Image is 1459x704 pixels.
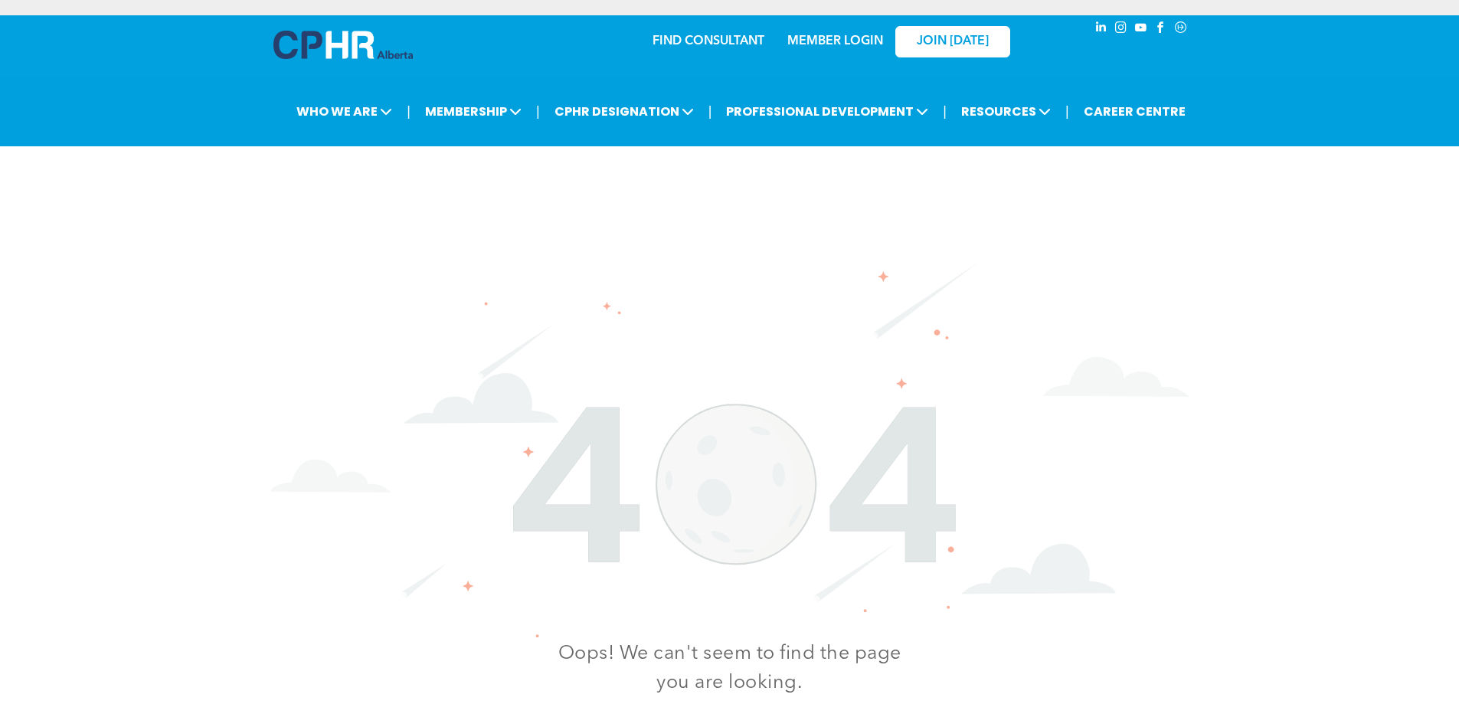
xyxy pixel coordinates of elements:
[1093,19,1110,40] a: linkedin
[273,31,413,59] img: A blue and white logo for cp alberta
[292,97,397,126] span: WHO WE ARE
[895,26,1010,57] a: JOIN [DATE]
[708,96,712,127] li: |
[1065,96,1069,127] li: |
[550,97,698,126] span: CPHR DESIGNATION
[420,97,526,126] span: MEMBERSHIP
[270,261,1189,638] img: The number 404 is surrounded by clouds and stars on a white background.
[653,35,764,47] a: FIND CONSULTANT
[1113,19,1130,40] a: instagram
[1133,19,1150,40] a: youtube
[558,644,901,693] span: Oops! We can't seem to find the page you are looking.
[1153,19,1169,40] a: facebook
[407,96,411,127] li: |
[536,96,540,127] li: |
[943,96,947,127] li: |
[957,97,1055,126] span: RESOURCES
[721,97,933,126] span: PROFESSIONAL DEVELOPMENT
[1173,19,1189,40] a: Social network
[917,34,989,49] span: JOIN [DATE]
[1079,97,1190,126] a: CAREER CENTRE
[787,35,883,47] a: MEMBER LOGIN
